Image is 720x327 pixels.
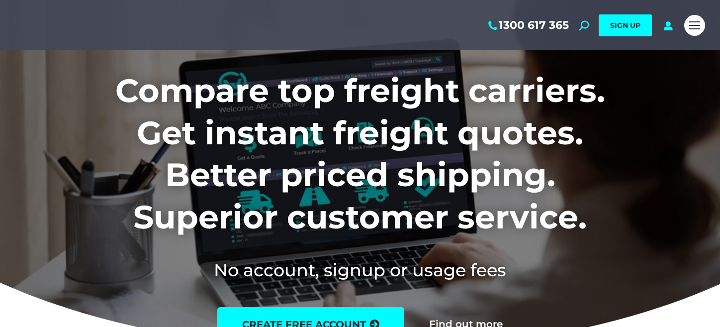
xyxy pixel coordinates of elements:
a: 1300 617 365 [486,19,569,32]
h2: No account, signup or usage fees [50,258,671,282]
a: SIGN UP [599,14,652,36]
h1: Compare top freight carriers. Get instant freight quotes. Better priced shipping. Superior custom... [50,70,671,238]
a: Mobile menu icon [684,15,705,36]
span: SIGN UP [610,21,640,30]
